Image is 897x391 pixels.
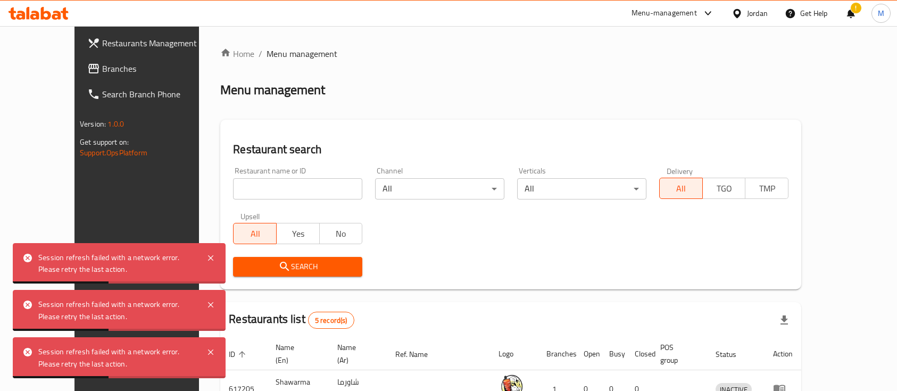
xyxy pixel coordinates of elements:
[79,81,225,107] a: Search Branch Phone
[319,223,363,244] button: No
[233,142,788,157] h2: Restaurant search
[281,226,315,242] span: Yes
[79,30,225,56] a: Restaurants Management
[80,146,147,160] a: Support.OpsPlatform
[259,47,262,60] li: /
[233,223,277,244] button: All
[220,47,801,60] nav: breadcrumb
[220,47,254,60] a: Home
[771,307,797,333] div: Export file
[229,348,249,361] span: ID
[80,117,106,131] span: Version:
[242,260,354,273] span: Search
[102,88,216,101] span: Search Branch Phone
[238,226,272,242] span: All
[667,167,693,174] label: Delivery
[324,226,359,242] span: No
[107,117,124,131] span: 1.0.0
[575,338,601,370] th: Open
[538,338,575,370] th: Branches
[601,338,626,370] th: Busy
[309,315,354,326] span: 5 record(s)
[517,178,646,199] div: All
[102,37,216,49] span: Restaurants Management
[38,252,196,276] div: Session refresh failed with a network error. Please retry the last action.
[632,7,697,20] div: Menu-management
[80,135,129,149] span: Get support on:
[38,298,196,322] div: Session refresh failed with a network error. Please retry the last action.
[337,341,374,367] span: Name (Ar)
[240,212,260,220] label: Upsell
[765,338,801,370] th: Action
[716,348,750,361] span: Status
[395,348,442,361] span: Ref. Name
[79,56,225,81] a: Branches
[745,178,788,199] button: TMP
[750,181,784,196] span: TMP
[659,178,703,199] button: All
[664,181,699,196] span: All
[276,223,320,244] button: Yes
[878,7,884,19] span: M
[229,311,354,329] h2: Restaurants list
[490,338,538,370] th: Logo
[102,62,216,75] span: Branches
[276,341,316,367] span: Name (En)
[626,338,652,370] th: Closed
[308,312,354,329] div: Total records count
[660,341,694,367] span: POS group
[747,7,768,19] div: Jordan
[220,81,325,98] h2: Menu management
[233,178,362,199] input: Search for restaurant name or ID..
[233,257,362,277] button: Search
[267,47,337,60] span: Menu management
[375,178,504,199] div: All
[707,181,742,196] span: TGO
[38,346,196,370] div: Session refresh failed with a network error. Please retry the last action.
[702,178,746,199] button: TGO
